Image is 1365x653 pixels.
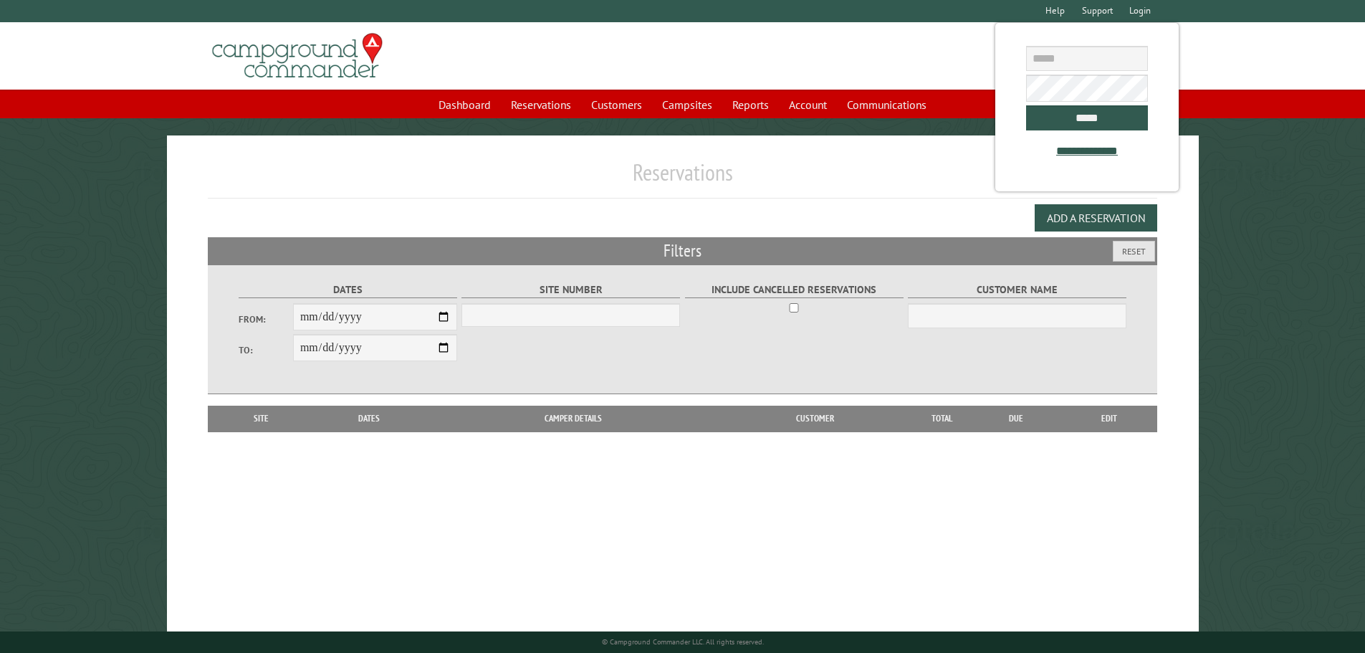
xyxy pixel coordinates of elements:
[461,282,680,298] label: Site Number
[914,406,971,432] th: Total
[838,91,935,118] a: Communications
[908,282,1126,298] label: Customer Name
[502,91,580,118] a: Reservations
[208,158,1158,198] h1: Reservations
[215,406,308,432] th: Site
[716,406,914,432] th: Customer
[208,237,1158,264] h2: Filters
[430,91,499,118] a: Dashboard
[208,28,387,84] img: Campground Commander
[653,91,721,118] a: Campsites
[239,313,293,326] label: From:
[602,637,764,647] small: © Campground Commander LLC. All rights reserved.
[239,282,457,298] label: Dates
[780,91,835,118] a: Account
[971,406,1061,432] th: Due
[1035,204,1157,232] button: Add a Reservation
[1113,241,1155,262] button: Reset
[583,91,651,118] a: Customers
[239,343,293,357] label: To:
[431,406,716,432] th: Camper Details
[724,91,777,118] a: Reports
[685,282,904,298] label: Include Cancelled Reservations
[1061,406,1158,432] th: Edit
[308,406,431,432] th: Dates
